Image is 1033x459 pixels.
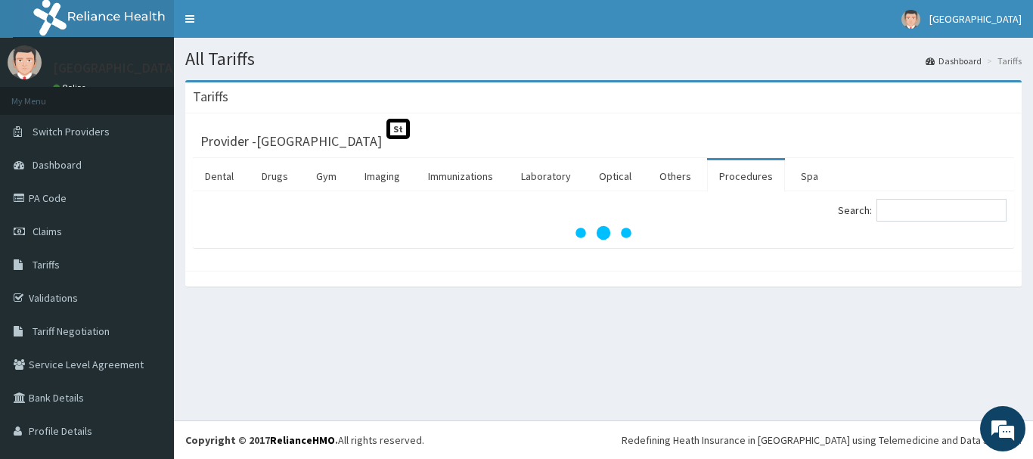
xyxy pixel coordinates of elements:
a: Imaging [352,160,412,192]
textarea: Type your message and hit 'Enter' [8,302,288,355]
span: We're online! [88,135,209,287]
a: Gym [304,160,349,192]
h3: Tariffs [193,90,228,104]
span: Claims [33,225,62,238]
span: Dashboard [33,158,82,172]
a: Others [647,160,703,192]
span: [GEOGRAPHIC_DATA] [929,12,1022,26]
a: Immunizations [416,160,505,192]
a: Dental [193,160,246,192]
span: Tariffs [33,258,60,271]
svg: audio-loading [573,203,634,263]
a: Spa [789,160,830,192]
a: RelianceHMO [270,433,335,447]
footer: All rights reserved. [174,420,1033,459]
a: Optical [587,160,644,192]
strong: Copyright © 2017 . [185,433,338,447]
h1: All Tariffs [185,49,1022,69]
div: Redefining Heath Insurance in [GEOGRAPHIC_DATA] using Telemedicine and Data Science! [622,433,1022,448]
img: d_794563401_company_1708531726252_794563401 [28,76,61,113]
input: Search: [876,199,1007,222]
a: Laboratory [509,160,583,192]
span: Tariff Negotiation [33,324,110,338]
span: St [386,119,410,139]
li: Tariffs [983,54,1022,67]
img: User Image [8,45,42,79]
div: Chat with us now [79,85,254,104]
img: User Image [901,10,920,29]
span: Switch Providers [33,125,110,138]
p: [GEOGRAPHIC_DATA] [53,61,178,75]
label: Search: [838,199,1007,222]
div: Minimize live chat window [248,8,284,44]
a: Dashboard [926,54,982,67]
h3: Provider - [GEOGRAPHIC_DATA] [200,135,382,148]
a: Drugs [250,160,300,192]
a: Procedures [707,160,785,192]
a: Online [53,82,89,93]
